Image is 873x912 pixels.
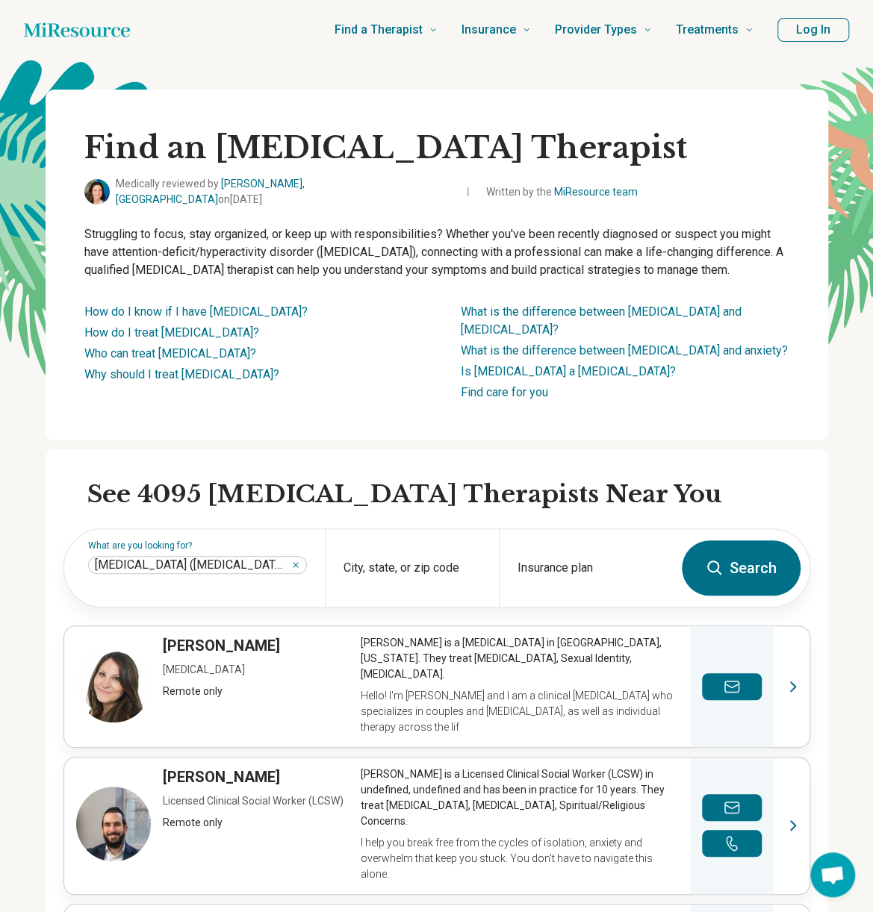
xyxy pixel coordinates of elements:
[462,19,516,40] span: Insurance
[461,343,788,357] a: What is the difference between [MEDICAL_DATA] and anxiety?
[88,541,307,550] label: What are you looking for?
[702,673,762,700] button: Send a message
[84,367,279,381] a: Why should I treat [MEDICAL_DATA]?
[682,540,801,596] button: Search
[116,176,453,207] span: Medically reviewed by
[291,560,300,569] button: Attention Deficit Hyperactivity Disorder (ADHD)
[777,18,849,42] button: Log In
[88,556,307,574] div: Attention Deficit Hyperactivity Disorder (ADHD)
[84,325,259,340] a: How do I treat [MEDICAL_DATA]?
[218,193,262,205] span: on [DATE]
[461,304,742,337] a: What is the difference between [MEDICAL_DATA] and [MEDICAL_DATA]?
[95,557,288,572] span: [MEDICAL_DATA] ([MEDICAL_DATA])
[461,364,676,378] a: Is [MEDICAL_DATA] a [MEDICAL_DATA]?
[87,479,810,510] h2: See 4095 [MEDICAL_DATA] Therapists Near You
[84,225,789,279] p: Struggling to focus, stay organized, or keep up with responsibilities? Whether you've been recent...
[84,304,308,319] a: How do I know if I have [MEDICAL_DATA]?
[702,830,762,857] button: Make a phone call
[24,15,130,45] a: Home page
[335,19,423,40] span: Find a Therapist
[461,385,548,399] a: Find care for you
[810,852,855,897] div: Open chat
[702,794,762,821] button: Send a message
[554,186,638,198] a: MiResource team
[555,19,637,40] span: Provider Types
[84,128,789,167] h1: Find an [MEDICAL_DATA] Therapist
[486,184,638,200] span: Written by the
[84,346,256,360] a: Who can treat [MEDICAL_DATA]?
[676,19,739,40] span: Treatments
